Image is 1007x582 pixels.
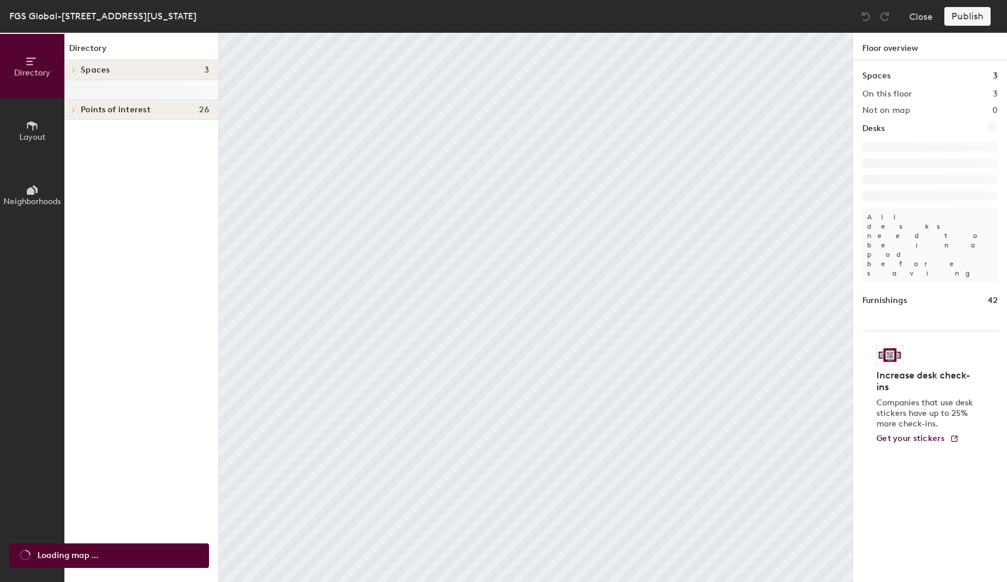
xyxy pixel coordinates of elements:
[862,70,890,82] h1: Spaces
[992,106,998,115] h2: 0
[860,11,872,22] img: Undo
[204,66,209,75] span: 3
[876,370,977,393] h4: Increase desk check-ins
[988,294,998,307] h1: 42
[862,294,907,307] h1: Furnishings
[64,42,218,60] h1: Directory
[862,89,912,99] h2: On this floor
[909,7,933,26] button: Close
[81,66,110,75] span: Spaces
[862,122,885,135] h1: Desks
[876,398,977,429] p: Companies that use desk stickers have up to 25% more check-ins.
[879,11,890,22] img: Redo
[14,68,50,78] span: Directory
[37,549,98,562] span: Loading map ...
[876,434,959,444] a: Get your stickers
[862,106,910,115] h2: Not on map
[19,132,46,142] span: Layout
[993,70,998,82] h1: 3
[853,33,1007,60] h1: Floor overview
[993,89,998,99] h2: 3
[199,105,209,115] span: 26
[9,9,197,23] div: FGS Global-[STREET_ADDRESS][US_STATE]
[876,345,903,365] img: Sticker logo
[81,105,150,115] span: Points of interest
[4,197,61,206] span: Neighborhoods
[862,208,998,283] p: All desks need to be in a pod before saving
[219,33,852,582] canvas: Map
[876,433,945,443] span: Get your stickers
